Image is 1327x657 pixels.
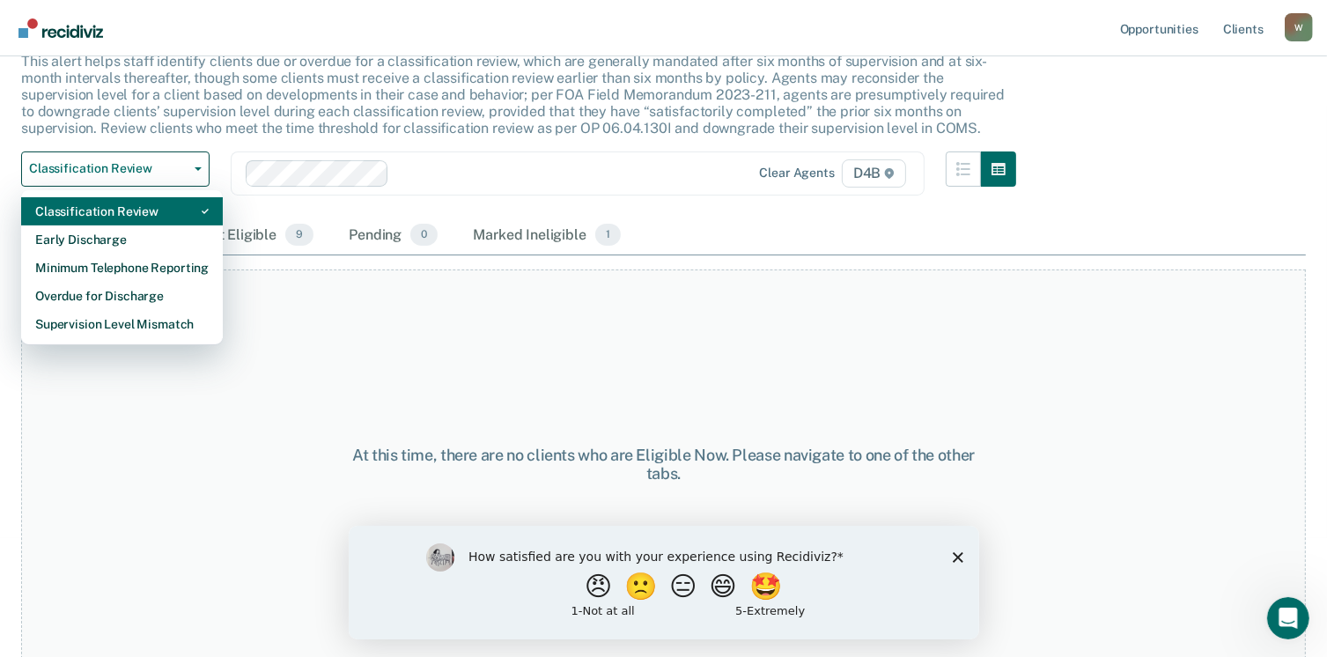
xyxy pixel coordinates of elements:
[35,310,209,338] div: Supervision Level Mismatch
[595,224,621,247] span: 1
[842,159,906,188] span: D4B
[410,224,438,247] span: 0
[1285,13,1313,41] button: Profile dropdown button
[21,53,1005,137] p: This alert helps staff identify clients due or overdue for a classification review, which are gen...
[1267,597,1309,639] iframe: Intercom live chat
[469,217,624,255] div: Marked Ineligible1
[35,225,209,254] div: Early Discharge
[35,254,209,282] div: Minimum Telephone Reporting
[29,161,188,176] span: Classification Review
[349,526,979,639] iframe: Survey by Kim from Recidiviz
[35,282,209,310] div: Overdue for Discharge
[343,446,984,484] div: At this time, there are no clients who are Eligible Now. Please navigate to one of the other tabs.
[345,217,441,255] div: Pending0
[1285,13,1313,41] div: W
[35,197,209,225] div: Classification Review
[174,217,317,255] div: Almost Eligible9
[18,18,103,38] img: Recidiviz
[21,151,210,187] button: Classification Review
[285,224,313,247] span: 9
[760,166,835,181] div: Clear agents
